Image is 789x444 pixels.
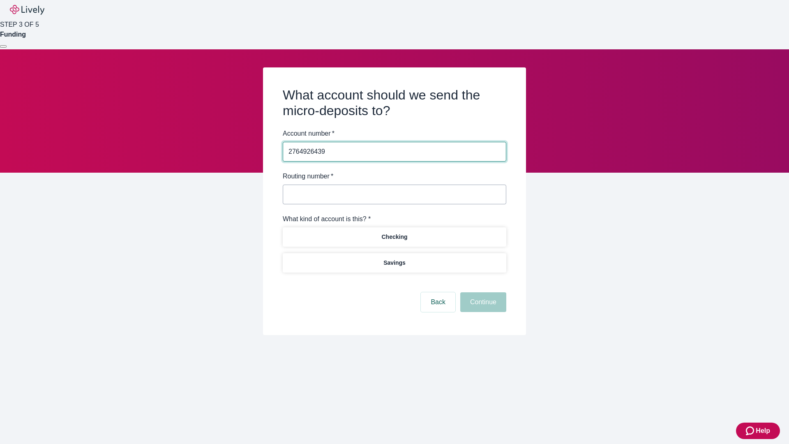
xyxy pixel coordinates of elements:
[283,171,333,181] label: Routing number
[383,259,406,267] p: Savings
[283,253,506,273] button: Savings
[283,87,506,119] h2: What account should we send the micro-deposits to?
[736,423,780,439] button: Zendesk support iconHelp
[381,233,407,241] p: Checking
[283,129,335,139] label: Account number
[283,214,371,224] label: What kind of account is this? *
[283,227,506,247] button: Checking
[756,426,770,436] span: Help
[421,292,455,312] button: Back
[746,426,756,436] svg: Zendesk support icon
[10,5,44,15] img: Lively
